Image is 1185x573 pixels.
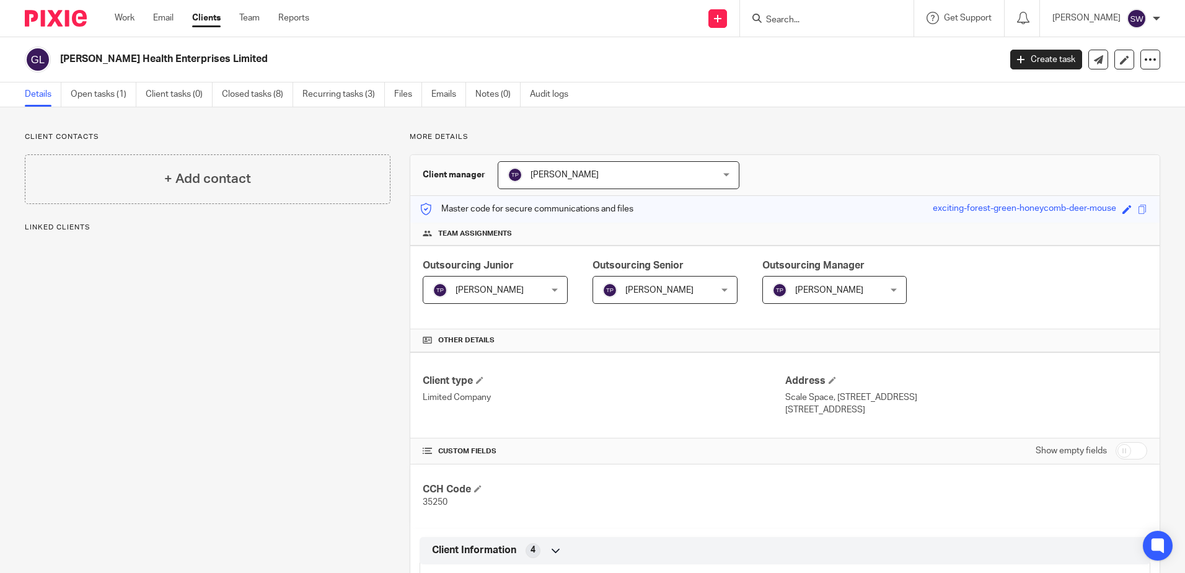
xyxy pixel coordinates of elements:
[60,53,805,66] h2: [PERSON_NAME] Health Enterprises Limited
[438,229,512,239] span: Team assignments
[25,223,390,233] p: Linked clients
[394,82,422,107] a: Files
[423,169,485,181] h3: Client manager
[592,260,684,270] span: Outsourcing Senior
[765,15,876,26] input: Search
[115,12,134,24] a: Work
[438,335,495,345] span: Other details
[933,202,1116,216] div: exciting-forest-green-honeycomb-deer-mouse
[239,12,260,24] a: Team
[423,391,785,404] p: Limited Company
[423,498,447,507] span: 35250
[25,82,61,107] a: Details
[222,82,293,107] a: Closed tasks (8)
[530,82,578,107] a: Audit logs
[785,391,1147,404] p: Scale Space, [STREET_ADDRESS]
[164,169,251,189] h4: + Add contact
[1010,50,1082,69] a: Create task
[625,286,694,295] span: [PERSON_NAME]
[795,286,863,295] span: [PERSON_NAME]
[432,544,516,557] span: Client Information
[420,203,633,215] p: Master code for secure communications and files
[602,283,617,298] img: svg%3E
[423,446,785,456] h4: CUSTOM FIELDS
[71,82,136,107] a: Open tasks (1)
[423,483,785,496] h4: CCH Code
[785,404,1147,416] p: [STREET_ADDRESS]
[278,12,309,24] a: Reports
[423,260,514,270] span: Outsourcing Junior
[785,375,1147,388] h4: Address
[431,82,466,107] a: Emails
[153,12,174,24] a: Email
[531,171,599,179] span: [PERSON_NAME]
[475,82,521,107] a: Notes (0)
[1036,445,1107,457] label: Show empty fields
[302,82,385,107] a: Recurring tasks (3)
[456,286,524,295] span: [PERSON_NAME]
[25,10,87,27] img: Pixie
[25,47,51,73] img: svg%3E
[1052,12,1121,24] p: [PERSON_NAME]
[508,167,522,182] img: svg%3E
[1127,9,1147,29] img: svg%3E
[944,14,992,22] span: Get Support
[410,132,1160,142] p: More details
[192,12,221,24] a: Clients
[762,260,865,270] span: Outsourcing Manager
[772,283,787,298] img: svg%3E
[433,283,447,298] img: svg%3E
[25,132,390,142] p: Client contacts
[423,375,785,388] h4: Client type
[531,544,535,556] span: 4
[146,82,213,107] a: Client tasks (0)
